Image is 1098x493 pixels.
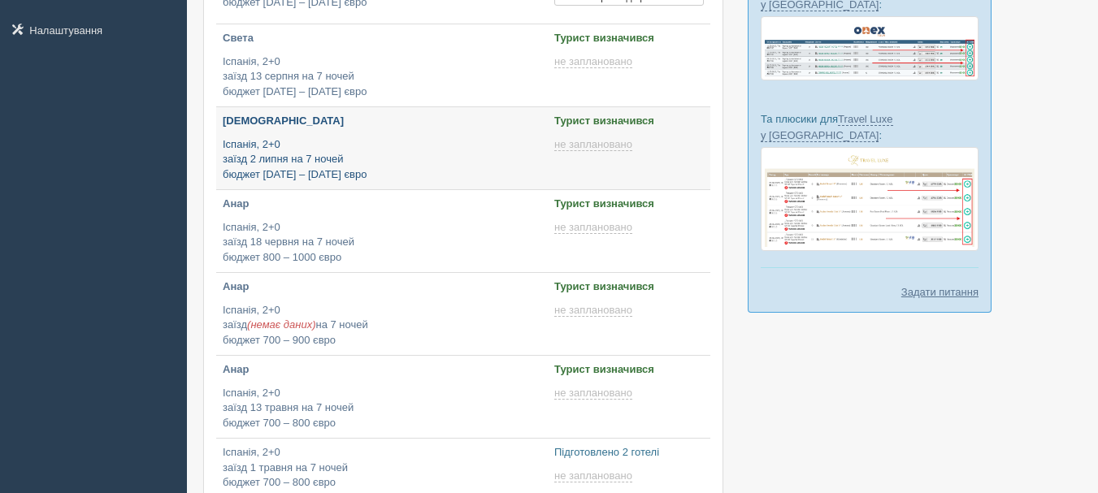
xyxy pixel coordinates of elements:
[554,469,636,482] a: не заплановано
[223,197,541,212] p: Анар
[901,284,979,300] a: Задати питання
[761,111,979,142] p: Та плюсики для :
[554,279,704,295] p: Турист визначився
[216,190,548,272] a: Анар Іспанія, 2+0заїзд 18 червня на 7 ночейбюджет 800 – 1000 євро
[554,304,636,317] a: не заплановано
[554,55,632,68] span: не заплановано
[223,279,541,295] p: Анар
[554,55,636,68] a: не заплановано
[554,138,636,151] a: не заплановано
[554,445,704,461] p: Підготовлено 2 готелі
[554,138,632,151] span: не заплановано
[223,220,541,266] p: Іспанія, 2+0 заїзд 18 червня на 7 ночей бюджет 800 – 1000 євро
[223,31,541,46] p: Света
[554,197,704,212] p: Турист визначився
[761,147,979,252] img: travel-luxe-%D0%BF%D0%BE%D0%B4%D0%B1%D0%BE%D1%80%D0%BA%D0%B0-%D1%81%D1%80%D0%BC-%D0%B4%D0%BB%D1%8...
[247,318,315,331] span: (немає даних)
[554,31,704,46] p: Турист визначився
[554,387,632,400] span: не заплановано
[223,137,541,183] p: Іспанія, 2+0 заїзд 2 липня на 7 ночей бюджет [DATE] – [DATE] євро
[216,24,548,106] a: Света Іспанія, 2+0заїзд 13 серпня на 7 ночейбюджет [DATE] – [DATE] євро
[554,362,704,378] p: Турист визначився
[216,356,548,438] a: Анар Іспанія, 2+0заїзд 13 травня на 7 ночейбюджет 700 – 800 євро
[216,107,548,189] a: [DEMOGRAPHIC_DATA] Іспанія, 2+0заїзд 2 липня на 7 ночейбюджет [DATE] – [DATE] євро
[554,221,632,234] span: не заплановано
[761,113,893,141] a: Travel Luxe у [GEOGRAPHIC_DATA]
[223,114,541,129] p: [DEMOGRAPHIC_DATA]
[554,114,704,129] p: Турист визначився
[223,386,541,431] p: Іспанія, 2+0 заїзд 13 травня на 7 ночей бюджет 700 – 800 євро
[223,362,541,378] p: Анар
[554,387,636,400] a: не заплановано
[554,221,636,234] a: не заплановано
[554,469,632,482] span: не заплановано
[223,303,541,348] p: Іспанія, 2+0 заїзд на 7 ночей бюджет 700 – 900 євро
[761,16,979,80] img: onex-tour-proposal-crm-for-travel-agency.png
[554,304,632,317] span: не заплановано
[216,273,548,355] a: Анар Іспанія, 2+0заїзд(немає даних)на 7 ночейбюджет 700 – 900 євро
[223,445,541,491] p: Іспанія, 2+0 заїзд 1 травня на 7 ночей бюджет 700 – 800 євро
[223,54,541,100] p: Іспанія, 2+0 заїзд 13 серпня на 7 ночей бюджет [DATE] – [DATE] євро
